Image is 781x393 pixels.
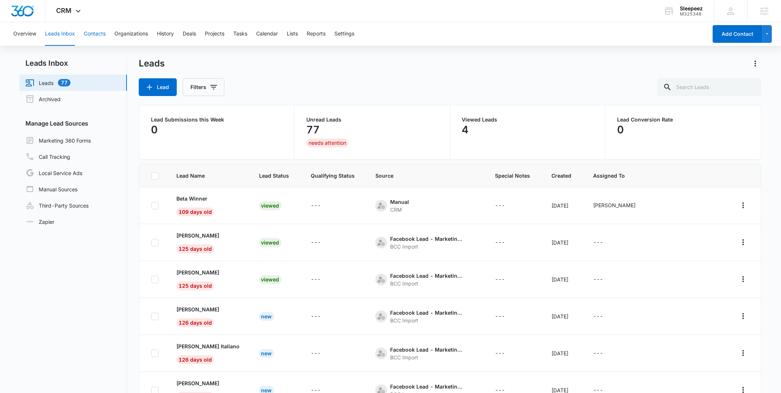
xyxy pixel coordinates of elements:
button: Tasks [233,22,247,46]
div: - - Select to Edit Field [311,312,334,321]
h1: Leads [139,58,165,69]
div: CRM [390,206,409,213]
button: Settings [334,22,354,46]
div: - - Select to Edit Field [593,238,616,247]
div: Facebook Lead - Marketing 360 - Lead Form [390,309,464,317]
span: 125 days old [176,245,214,253]
div: --- [311,312,321,321]
button: Calendar [256,22,278,46]
span: Special Notes [495,172,534,180]
div: --- [593,275,603,284]
div: - - Select to Edit Field [375,272,477,287]
a: Archived [25,95,61,103]
div: --- [495,201,505,210]
div: BCC Import [390,317,464,324]
span: Created [551,172,575,180]
p: [PERSON_NAME] Italiano [176,342,240,350]
a: [PERSON_NAME]126 days old [176,305,241,326]
div: v 4.0.25 [21,12,36,18]
a: Leads77 [25,78,70,87]
div: - - Select to Edit Field [593,275,616,284]
span: 126 days old [176,318,214,327]
button: Add Contact [713,25,763,43]
a: Marketing 360 Forms [25,136,91,145]
button: Filters [183,78,224,96]
a: Manual Sources [25,185,78,194]
div: BCC Import [390,353,464,361]
div: needs attention [306,139,348,147]
div: New [259,349,274,358]
img: logo_orange.svg [12,12,18,18]
div: Facebook Lead - Marketing 360 - Lead Form [390,383,464,390]
div: Viewed [259,201,282,210]
div: - - Select to Edit Field [375,235,477,250]
div: - - Select to Edit Field [311,238,334,247]
img: tab_domain_overview_orange.svg [20,43,26,49]
button: Actions [750,58,761,69]
div: --- [311,349,321,358]
div: [DATE] [551,349,575,357]
div: - - Select to Edit Field [375,346,477,361]
p: Unread Leads [306,117,438,122]
div: [PERSON_NAME] [593,201,636,209]
div: Viewed [259,238,282,247]
p: [PERSON_NAME] [176,379,219,387]
a: Call Tracking [25,152,70,161]
a: Zapier [25,218,54,226]
div: - - Select to Edit Field [495,201,518,210]
p: Lead Conversion Rate [617,117,749,122]
div: Viewed [259,275,282,284]
p: [PERSON_NAME] [176,305,219,313]
div: BCC Import [390,243,464,250]
div: - - Select to Edit Field [311,349,334,358]
div: Facebook Lead - Marketing 360 - Lead Form [390,272,464,280]
input: Search Leads [657,78,761,96]
div: Facebook Lead - Marketing 360 - Lead Form [390,346,464,353]
span: 125 days old [176,281,214,290]
span: Lead Name [176,172,241,180]
button: Projects [205,22,224,46]
span: Assigned To [593,172,649,180]
span: Lead Status [259,172,293,180]
div: --- [495,349,505,358]
div: - - Select to Edit Field [495,349,518,358]
div: --- [311,275,321,284]
a: Viewed [259,239,282,246]
div: Facebook Lead - Marketing 360 - Lead Form [390,235,464,243]
div: account id [680,11,703,17]
button: Contacts [84,22,106,46]
div: - - Select to Edit Field [593,312,616,321]
p: 0 [617,124,624,136]
button: Overview [13,22,36,46]
span: Qualifying Status [311,172,358,180]
button: Actions [737,236,749,248]
div: --- [593,349,603,358]
span: 126 days old [176,355,214,364]
div: [DATE] [551,202,575,209]
div: [DATE] [551,312,575,320]
div: - - Select to Edit Field [495,238,518,247]
p: [PERSON_NAME] [176,269,219,276]
button: History [157,22,174,46]
a: Local Service Ads [25,168,82,177]
div: - - Select to Edit Field [375,309,477,324]
button: Actions [737,273,749,285]
a: Viewed [259,276,282,283]
div: - - Select to Edit Field [593,349,616,358]
div: --- [495,312,505,321]
span: 109 days old [176,208,214,216]
div: --- [593,238,603,247]
button: Organizations [114,22,148,46]
p: 77 [306,124,320,136]
img: tab_keywords_by_traffic_grey.svg [73,43,79,49]
h2: Leads Inbox [20,58,127,69]
button: Actions [737,199,749,211]
button: Leads Inbox [45,22,75,46]
button: Lead [139,78,177,96]
div: - - Select to Edit Field [311,275,334,284]
div: New [259,312,274,321]
div: BCC Import [390,280,464,287]
a: Third-Party Sources [25,201,89,210]
p: Beta Winner [176,195,207,202]
div: --- [311,201,321,210]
